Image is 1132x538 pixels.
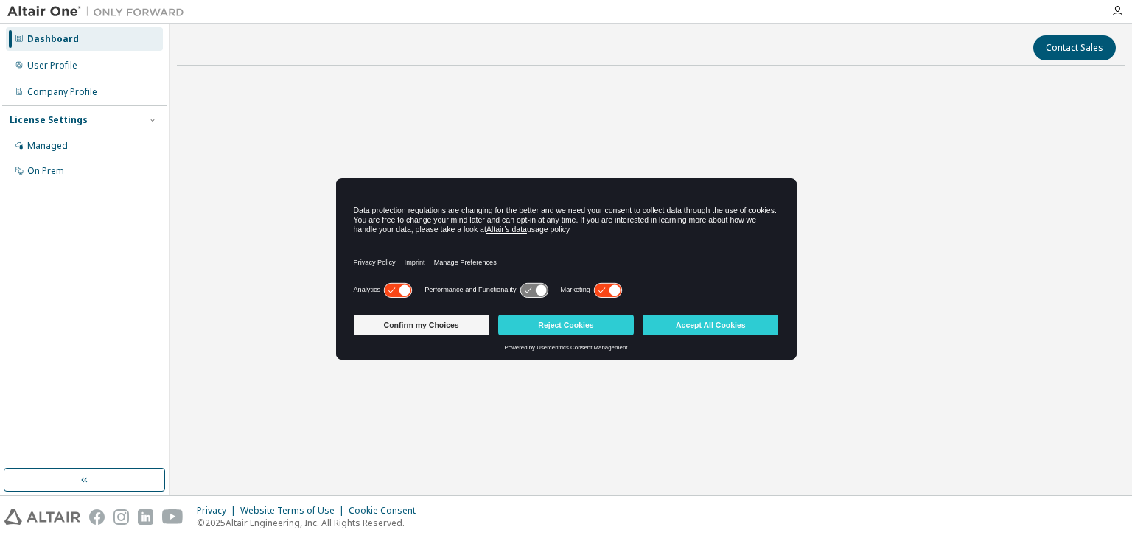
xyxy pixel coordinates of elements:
[138,509,153,525] img: linkedin.svg
[113,509,129,525] img: instagram.svg
[27,33,79,45] div: Dashboard
[27,60,77,71] div: User Profile
[10,114,88,126] div: License Settings
[4,509,80,525] img: altair_logo.svg
[27,165,64,177] div: On Prem
[349,505,424,517] div: Cookie Consent
[162,509,184,525] img: youtube.svg
[89,509,105,525] img: facebook.svg
[7,4,192,19] img: Altair One
[27,140,68,152] div: Managed
[1033,35,1116,60] button: Contact Sales
[240,505,349,517] div: Website Terms of Use
[27,86,97,98] div: Company Profile
[197,505,240,517] div: Privacy
[197,517,424,529] p: © 2025 Altair Engineering, Inc. All Rights Reserved.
